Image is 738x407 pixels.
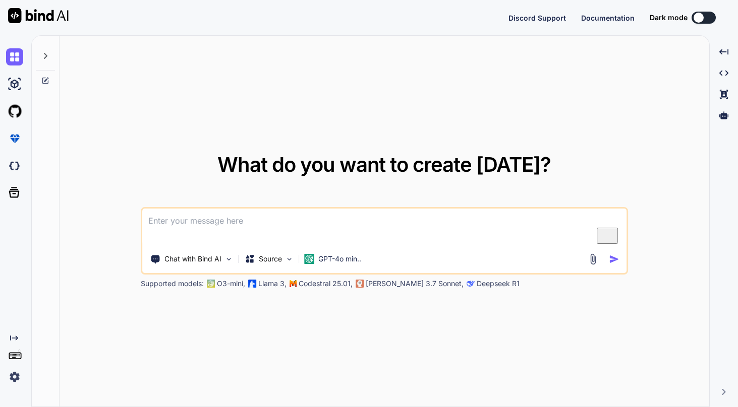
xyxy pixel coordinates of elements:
[356,280,364,288] img: claude
[587,253,599,265] img: attachment
[477,279,520,289] p: Deepseek R1
[581,14,635,22] span: Documentation
[6,130,23,147] img: premium
[141,279,204,289] p: Supported models:
[164,254,221,264] p: Chat with Bind AI
[285,255,294,263] img: Pick Models
[318,254,361,264] p: GPT-4o min..
[6,76,23,93] img: ai-studio
[248,280,256,288] img: Llama2
[366,279,464,289] p: [PERSON_NAME] 3.7 Sonnet,
[6,157,23,174] img: darkCloudIdeIcon
[259,254,282,264] p: Source
[304,254,314,264] img: GPT-4o mini
[217,279,245,289] p: O3-mini,
[650,13,688,23] span: Dark mode
[207,280,215,288] img: GPT-4
[8,8,69,23] img: Bind AI
[581,13,635,23] button: Documentation
[6,48,23,65] img: chat
[467,280,475,288] img: claude
[508,13,566,23] button: Discord Support
[217,152,551,177] span: What do you want to create [DATE]?
[224,255,233,263] img: Pick Tools
[142,209,627,246] textarea: To enrich screen reader interactions, please activate Accessibility in Grammarly extension settings
[609,254,619,264] img: icon
[6,103,23,120] img: githubLight
[6,368,23,385] img: settings
[290,280,297,287] img: Mistral-AI
[258,279,287,289] p: Llama 3,
[299,279,353,289] p: Codestral 25.01,
[508,14,566,22] span: Discord Support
